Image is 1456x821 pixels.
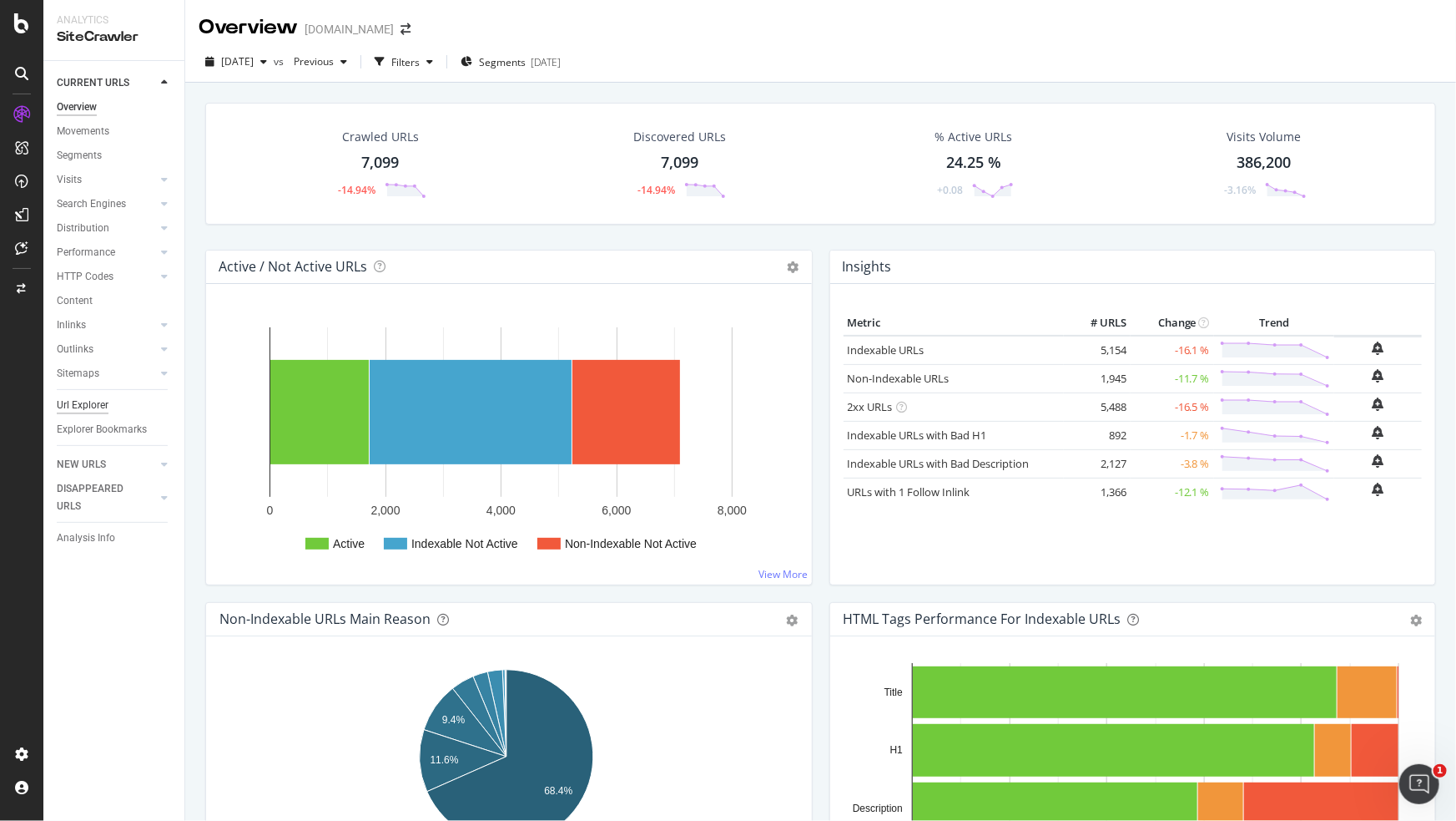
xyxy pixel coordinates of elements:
[1373,426,1384,439] div: bell-plus
[788,261,799,273] i: Options
[57,171,156,189] a: Visits
[57,530,173,547] a: Analysis Info
[1214,311,1334,336] th: Trend
[57,195,126,213] div: Search Engines
[57,244,156,261] a: Performance
[342,129,419,145] div: Crawled URLs
[638,183,676,197] div: -14.94%
[486,504,516,517] text: 4,000
[57,456,156,474] a: NEW URLS
[431,754,459,766] text: 11.6%
[391,55,420,69] div: Filters
[57,292,93,310] div: Content
[1131,478,1214,506] td: -12.1 %
[946,152,1001,174] div: 24.25 %
[219,311,799,571] svg: A chart.
[602,504,631,517] text: 6,000
[454,48,567,75] button: Segments[DATE]
[442,714,466,726] text: 9.4%
[844,611,1121,627] div: HTML Tags Performance for Indexable URLs
[57,480,156,515] a: DISAPPEARED URLS
[1064,336,1131,365] td: 5,154
[1131,393,1214,421] td: -16.5 %
[368,48,440,75] button: Filters
[57,268,156,286] a: HTTP Codes
[1373,483,1384,496] div: bell-plus
[1373,342,1384,355] div: bell-plus
[57,530,115,547] div: Analysis Info
[759,567,809,581] a: View More
[57,397,108,414] div: Url Explorer
[57,268,113,286] div: HTTP Codes
[1225,183,1257,197] div: -3.16%
[274,54,287,68] span: vs
[57,28,171,47] div: SiteCrawler
[843,256,892,278] h4: Insights
[1064,311,1131,336] th: # URLS
[889,745,903,757] text: H1
[848,371,950,386] a: Non-Indexable URLs
[1373,398,1384,411] div: bell-plus
[57,99,97,116] div: Overview
[362,152,400,174] div: 7,099
[57,220,156,237] a: Distribution
[718,504,747,517] text: 8,000
[57,244,115,261] div: Performance
[1131,311,1214,336] th: Change
[219,256,367,278] h4: Active / Not Active URLs
[57,147,173,165] a: Segments
[938,183,964,197] div: +0.08
[848,456,1030,471] a: Indexable URLs with Bad Description
[57,123,173,140] a: Movements
[287,48,354,75] button: Previous
[1064,449,1131,478] td: 2,127
[287,54,334,68] span: Previous
[848,484,970,499] a: URLs with 1 Follow Inlink
[305,21,394,38] div: [DOMAIN_NAME]
[57,13,171,28] div: Analytics
[57,341,93,358] div: Outlinks
[57,74,129,92] div: CURRENT URLS
[411,537,518,550] text: Indexable Not Active
[565,537,697,550] text: Non-Indexable Not Active
[57,480,141,515] div: DISAPPEARED URLS
[57,220,109,237] div: Distribution
[57,397,173,414] a: Url Explorer
[1373,454,1384,468] div: bell-plus
[57,365,99,383] div: Sitemaps
[333,537,365,550] text: Active
[57,421,173,438] a: Explorer Bookmarks
[1064,364,1131,393] td: 1,945
[57,365,156,383] a: Sitemaps
[479,55,526,69] span: Segments
[57,317,86,334] div: Inlinks
[370,504,400,517] text: 2,000
[57,317,156,334] a: Inlinks
[267,504,274,517] text: 0
[57,421,147,438] div: Explorer Bookmarks
[1433,764,1447,778] span: 1
[57,147,102,165] div: Segments
[57,123,109,140] div: Movements
[1399,764,1439,804] iframe: Intercom live chat
[531,55,561,69] div: [DATE]
[57,341,156,358] a: Outlinks
[852,803,902,814] text: Description
[1131,449,1214,478] td: -3.8 %
[935,129,1013,145] div: % Active URLs
[1131,421,1214,449] td: -1.7 %
[57,195,156,213] a: Search Engines
[1410,615,1422,626] div: gear
[57,99,173,116] a: Overview
[221,54,254,68] span: 2025 Sep. 7th
[848,428,987,443] a: Indexable URLs with Bad H1
[1131,364,1214,393] td: -11.7 %
[57,292,173,310] a: Content
[57,74,156,92] a: CURRENT URLS
[401,23,411,35] div: arrow-right-arrow-left
[1373,369,1384,383] div: bell-plus
[199,13,298,42] div: Overview
[1064,393,1131,421] td: 5,488
[544,785,572,797] text: 68.4%
[1227,129,1301,145] div: Visits Volume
